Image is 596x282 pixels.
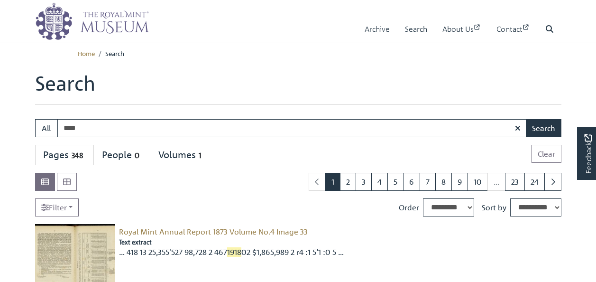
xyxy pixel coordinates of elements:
[132,150,142,161] span: 0
[582,134,594,174] span: Feedback
[35,198,79,216] a: Filter
[305,173,561,191] nav: pagination
[371,173,388,191] a: Goto page 4
[442,16,481,43] a: About Us
[340,173,356,191] a: Goto page 2
[524,173,545,191] a: Goto page 24
[577,127,596,180] a: Would you like to provide feedback?
[35,71,561,104] h1: Search
[526,119,561,137] button: Search
[43,149,86,161] div: Pages
[102,149,142,161] div: People
[119,227,308,236] a: Royal Mint Annual Report 1873 Volume No.4 Image 33
[35,119,58,137] button: All
[69,150,86,161] span: 348
[78,49,95,57] a: Home
[403,173,420,191] a: Goto page 6
[196,150,204,161] span: 1
[405,16,427,43] a: Search
[119,237,152,246] span: Text extract
[544,173,561,191] a: Next page
[435,173,452,191] a: Goto page 8
[35,2,149,40] img: logo_wide.png
[119,246,344,258] span: … 418 13 25,355'527 98,728 2 467 02 $1,865,989 2 r4 :1 5‘1 :0 5 …
[227,247,241,257] span: 1918
[451,173,468,191] a: Goto page 9
[468,173,488,191] a: Goto page 10
[532,145,561,163] button: Clear
[309,173,326,191] li: Previous page
[399,202,419,213] label: Order
[505,173,525,191] a: Goto page 23
[57,119,527,137] input: Enter one or more search terms...
[325,173,340,191] span: Goto page 1
[482,202,506,213] label: Sort by
[387,173,403,191] a: Goto page 5
[496,16,530,43] a: Contact
[365,16,390,43] a: Archive
[356,173,372,191] a: Goto page 3
[158,149,204,161] div: Volumes
[420,173,436,191] a: Goto page 7
[105,49,124,57] span: Search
